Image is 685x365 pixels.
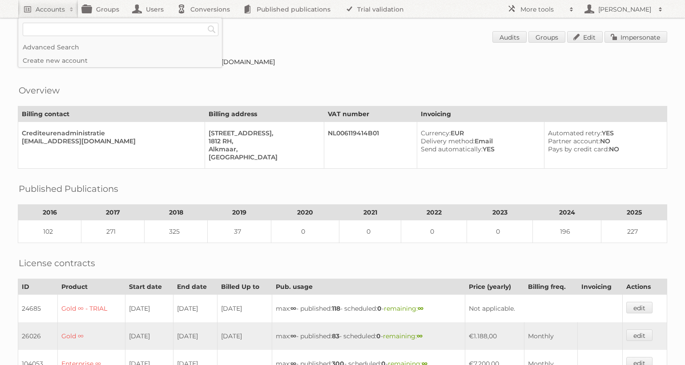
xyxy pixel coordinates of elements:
strong: 0 [377,304,382,312]
td: 24685 [18,295,58,323]
span: Delivery method: [421,137,475,145]
th: Price (yearly) [465,279,524,295]
th: 2025 [601,205,667,220]
td: 196 [533,220,601,243]
a: Impersonate [604,31,667,43]
td: NL006119414B01 [324,122,417,169]
td: max: - published: - scheduled: - [272,322,465,350]
th: 2017 [81,205,145,220]
th: 2022 [401,205,467,220]
th: Invoicing [578,279,623,295]
td: 26026 [18,322,58,350]
th: VAT number [324,106,417,122]
th: Start date [125,279,173,295]
th: 2020 [271,205,339,220]
div: Alkmaar, [209,145,317,153]
span: remaining: [383,332,423,340]
span: Partner account: [548,137,600,145]
a: Groups [528,31,565,43]
strong: ∞ [417,332,423,340]
th: 2024 [533,205,601,220]
td: Monthly [524,322,578,350]
strong: 0 [376,332,381,340]
td: 37 [208,220,271,243]
td: [DATE] [125,322,173,350]
th: 2021 [339,205,401,220]
h2: More tools [520,5,565,14]
td: 227 [601,220,667,243]
td: Gold ∞ - TRIAL [57,295,125,323]
div: YES [421,145,536,153]
div: 1812 RH, [209,137,317,145]
h2: Overview [19,84,60,97]
h2: License contracts [19,256,95,270]
td: Not applicable. [465,295,623,323]
th: Billed Up to [218,279,272,295]
strong: ∞ [418,304,423,312]
div: EUR [421,129,536,137]
strong: 83 [332,332,339,340]
span: Automated retry: [548,129,602,137]
td: max: - published: - scheduled: - [272,295,465,323]
td: [DATE] [218,322,272,350]
h1: Account 19571: Vomar Voordeelmarkt B.V. [18,31,667,45]
th: Actions [623,279,667,295]
div: Client is currently not to be billed for data traffic. Please see [URL][DOMAIN_NAME] [18,58,667,66]
td: [DATE] [218,295,272,323]
a: edit [626,329,653,341]
span: Send automatically: [421,145,483,153]
td: [DATE] [173,322,218,350]
a: Create new account [18,54,222,67]
th: 2016 [18,205,81,220]
input: Search [205,23,218,36]
td: [DATE] [125,295,173,323]
div: NO [548,137,660,145]
th: Pub. usage [272,279,465,295]
th: Invoicing [417,106,667,122]
span: remaining: [384,304,423,312]
div: Crediteurenadministratie [22,129,197,137]
a: Edit [567,31,603,43]
th: Billing address [205,106,324,122]
th: 2019 [208,205,271,220]
td: 0 [339,220,401,243]
td: 102 [18,220,81,243]
a: edit [626,302,653,313]
span: Pays by credit card: [548,145,609,153]
div: [STREET_ADDRESS], [209,129,317,137]
th: End date [173,279,218,295]
h2: [PERSON_NAME] [596,5,654,14]
a: Audits [492,31,527,43]
td: 271 [81,220,145,243]
td: €1.188,00 [465,322,524,350]
span: Currency: [421,129,451,137]
div: [EMAIL_ADDRESS][DOMAIN_NAME] [22,137,197,145]
th: Billing contact [18,106,205,122]
div: YES [548,129,660,137]
strong: ∞ [290,332,296,340]
th: Product [57,279,125,295]
a: Advanced Search [18,41,222,54]
th: 2023 [467,205,533,220]
td: 0 [271,220,339,243]
td: 325 [145,220,208,243]
div: NO [548,145,660,153]
div: [GEOGRAPHIC_DATA] [209,153,317,161]
td: 0 [467,220,533,243]
td: [DATE] [173,295,218,323]
strong: ∞ [290,304,296,312]
h2: Accounts [36,5,65,14]
th: ID [18,279,58,295]
h2: Published Publications [19,182,118,195]
td: 0 [401,220,467,243]
strong: 118 [332,304,340,312]
div: Email [421,137,536,145]
td: Gold ∞ [57,322,125,350]
th: Billing freq. [524,279,578,295]
th: 2018 [145,205,208,220]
